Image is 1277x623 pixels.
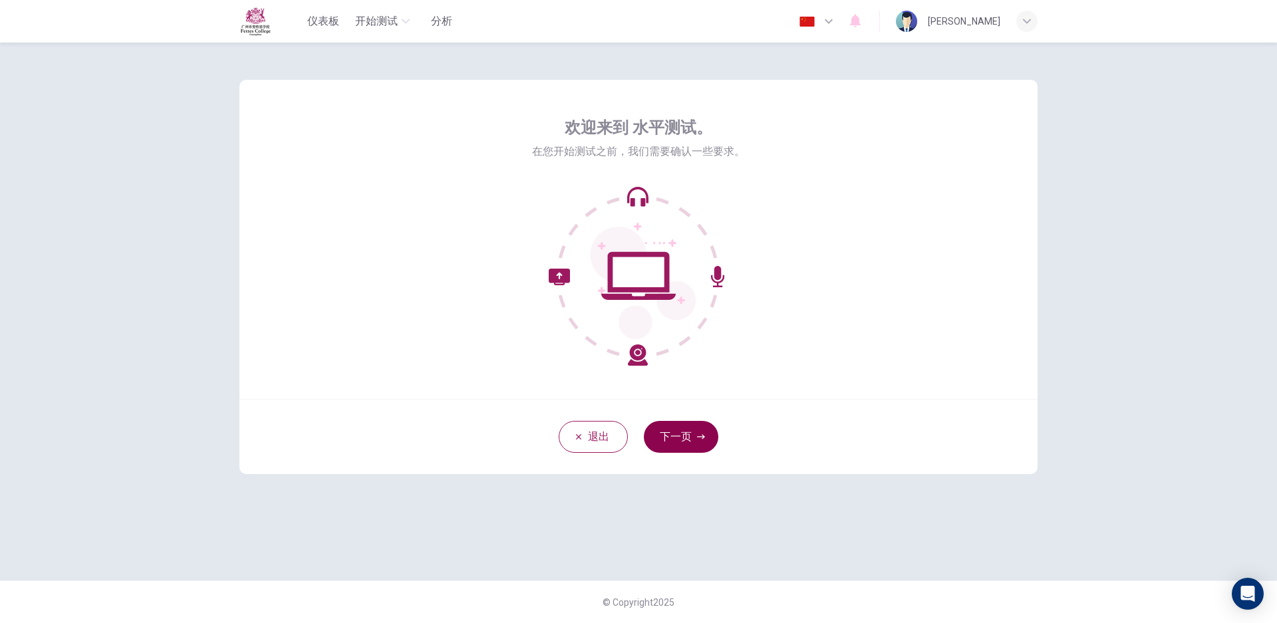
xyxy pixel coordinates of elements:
div: [PERSON_NAME] [928,13,1000,29]
span: 分析 [431,13,452,29]
a: Fettes logo [239,7,302,36]
span: © Copyright 2025 [603,597,674,608]
span: 开始测试 [355,13,398,29]
button: 分析 [420,9,463,33]
img: Fettes logo [239,7,271,36]
div: Open Intercom Messenger [1232,578,1264,610]
img: zh [799,17,815,27]
span: 在您开始测试之前，我们需要确认一些要求。 [532,144,745,160]
button: 开始测试 [350,9,415,33]
button: 仪表板 [302,9,345,33]
span: 仪表板 [307,13,339,29]
button: 退出 [559,421,628,453]
span: 欢迎来到 水平测试。 [565,117,712,138]
img: Profile picture [896,11,917,32]
button: 下一页 [644,421,718,453]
